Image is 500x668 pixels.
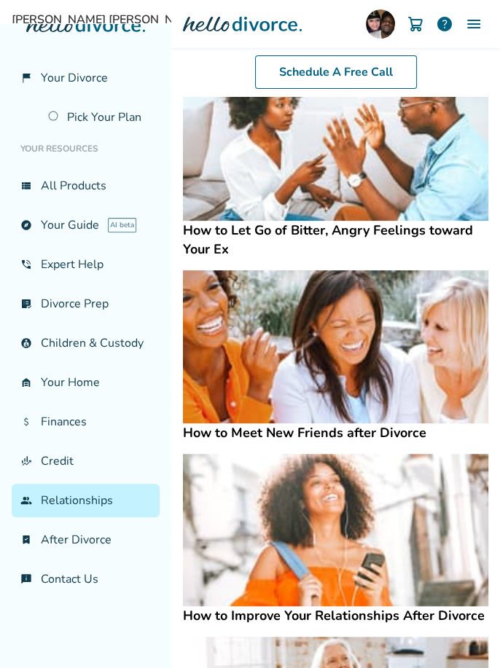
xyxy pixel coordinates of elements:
[20,219,32,231] span: explore
[183,270,488,442] a: How to Meet New Friends after DivorceHow to Meet New Friends after Divorce
[12,287,160,321] a: list_alt_checkDivorce Prep
[183,423,488,442] h4: How to Meet New Friends after Divorce
[20,495,32,506] span: group
[183,68,488,221] img: How to Let Go of Bitter, Angry Feelings toward Your Ex
[20,337,32,349] span: account_child
[183,68,488,259] a: How to Let Go of Bitter, Angry Feelings toward Your ExHow to Let Go of Bitter, Angry Feelings tow...
[12,248,160,281] a: phone_in_talkExpert Help
[20,298,32,310] span: list_alt_check
[20,416,32,428] span: attach_money
[12,208,160,242] a: exploreYour GuideAI beta
[465,15,483,33] img: Menu
[427,598,500,668] iframe: Chat Widget
[436,15,453,33] a: help
[20,534,32,546] span: bookmark_check
[20,259,32,270] span: phone_in_talk
[12,484,160,517] a: groupRelationships
[20,377,32,388] span: garage_home
[12,12,488,28] span: [PERSON_NAME] [PERSON_NAME]
[12,326,160,360] a: account_childChildren & Custody
[12,562,160,596] a: chat_infoContact Us
[12,134,160,163] li: Your Resources
[20,180,32,192] span: view_list
[183,221,488,259] h4: How to Let Go of Bitter, Angry Feelings toward Your Ex
[41,70,108,86] span: Your Divorce
[39,101,160,134] a: Pick Your Plan
[183,606,488,625] h4: How to Improve Your Relationships After Divorce
[12,405,160,439] a: attach_moneyFinances
[183,270,488,423] img: How to Meet New Friends after Divorce
[20,455,32,467] span: finance_mode
[20,573,32,585] span: chat_info
[108,218,136,232] span: AI beta
[12,61,160,95] a: flag_2Your Divorce
[183,454,488,607] img: How to Improve Your Relationships After Divorce
[366,9,395,39] img: Jennifer Burchfield
[12,169,160,203] a: view_listAll Products
[12,444,160,478] a: finance_modeCredit
[183,454,488,626] a: How to Improve Your Relationships After DivorceHow to Improve Your Relationships After Divorce
[12,366,160,399] a: garage_homeYour Home
[20,72,32,84] span: flag_2
[255,55,417,89] a: Schedule A Free Call
[12,523,160,557] a: bookmark_checkAfter Divorce
[407,15,424,33] img: Cart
